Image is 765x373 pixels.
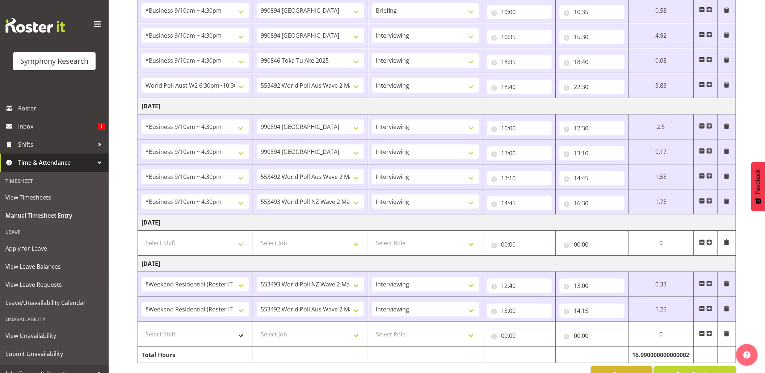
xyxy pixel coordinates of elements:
input: Click to select... [559,80,625,94]
span: Leave/Unavailability Calendar [5,297,103,308]
td: 1.75 [629,189,694,214]
span: Apply for Leave [5,243,103,254]
a: Leave/Unavailability Calendar [2,294,107,312]
a: View Leave Requests [2,276,107,294]
span: Shifts [18,139,94,150]
span: Feedback [755,169,761,194]
a: Submit Unavailability [2,345,107,363]
span: Inbox [18,121,98,132]
input: Click to select... [559,30,625,44]
div: Symphony Research [20,56,88,67]
a: View Unavailability [2,327,107,345]
td: 16.990000000000002 [629,347,694,363]
td: 4.92 [629,23,694,48]
span: View Unavailability [5,330,103,341]
td: 3.83 [629,73,694,98]
td: 0 [629,231,694,256]
span: Manual Timesheet Entry [5,210,103,221]
input: Click to select... [559,171,625,185]
div: Timesheet [2,173,107,188]
span: View Timesheets [5,192,103,203]
td: Total Hours [138,347,253,363]
input: Click to select... [487,121,552,135]
input: Click to select... [559,196,625,210]
input: Click to select... [559,328,625,343]
input: Click to select... [487,80,552,94]
input: Click to select... [487,146,552,160]
input: Click to select... [559,237,625,252]
td: 0.08 [629,48,694,73]
input: Click to select... [559,278,625,293]
span: View Leave Requests [5,279,103,290]
td: 2.5 [629,114,694,139]
div: Leave [2,225,107,239]
img: help-xxl-2.png [743,351,751,359]
span: Time & Attendance [18,157,94,168]
div: Unavailability [2,312,107,327]
span: View Leave Balances [5,261,103,272]
img: Rosterit website logo [5,18,65,33]
input: Click to select... [559,146,625,160]
input: Click to select... [487,303,552,318]
input: Click to select... [487,237,552,252]
input: Click to select... [487,5,552,19]
td: 1.58 [629,164,694,189]
input: Click to select... [559,303,625,318]
input: Click to select... [487,55,552,69]
span: Roster [18,103,105,114]
button: Feedback - Show survey [751,162,765,211]
td: [DATE] [138,256,736,272]
td: [DATE] [138,214,736,231]
input: Click to select... [487,30,552,44]
td: [DATE] [138,98,736,114]
span: 1 [98,123,105,130]
input: Click to select... [487,328,552,343]
td: 0 [629,322,694,347]
td: 0.33 [629,272,694,297]
input: Click to select... [559,5,625,19]
input: Click to select... [487,278,552,293]
a: View Leave Balances [2,257,107,276]
a: Apply for Leave [2,239,107,257]
td: 1.25 [629,297,694,322]
span: Submit Unavailability [5,348,103,359]
input: Click to select... [559,121,625,135]
a: Manual Timesheet Entry [2,206,107,225]
input: Click to select... [487,171,552,185]
td: 0.17 [629,139,694,164]
input: Click to select... [487,196,552,210]
a: View Timesheets [2,188,107,206]
input: Click to select... [559,55,625,69]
